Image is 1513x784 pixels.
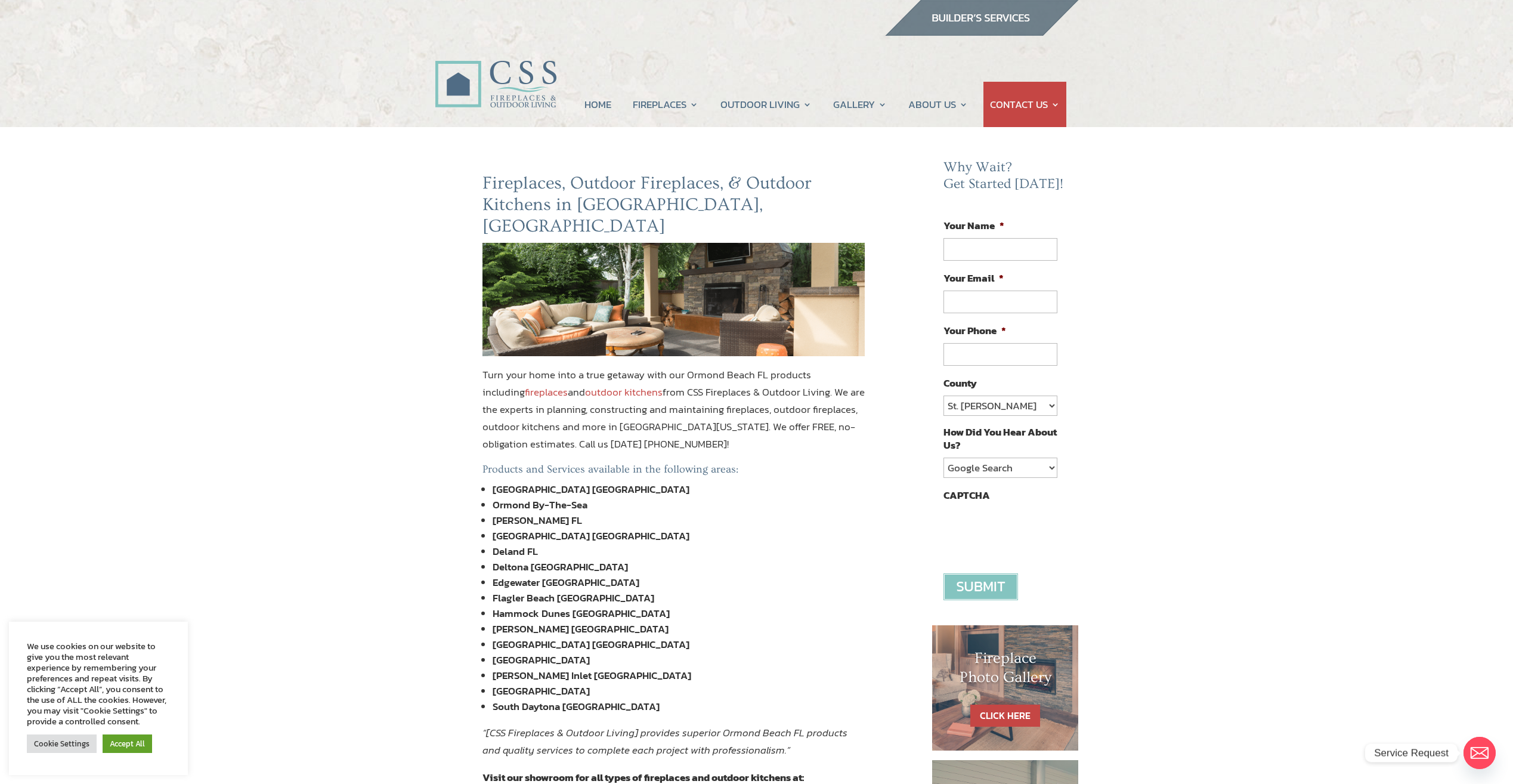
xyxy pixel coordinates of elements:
[943,573,1018,600] input: Submit
[493,544,865,559] li: Deland FL
[943,324,1006,337] label: Your Phone
[103,734,152,753] a: Accept All
[943,425,1057,452] label: How Did You Hear About Us?
[884,24,1079,40] a: builder services construction supply
[943,219,1004,232] label: Your Name
[493,652,865,668] li: [GEOGRAPHIC_DATA]
[493,575,865,590] li: Edgewater [GEOGRAPHIC_DATA]
[27,734,97,753] a: Cookie Settings
[493,699,865,714] li: South Daytona [GEOGRAPHIC_DATA]
[27,641,170,727] div: We use cookies on our website to give you the most relevant experience by remembering your prefer...
[493,559,865,575] li: Deltona [GEOGRAPHIC_DATA]
[908,82,968,127] a: ABOUT US
[833,82,887,127] a: GALLERY
[482,366,865,463] p: Turn your home into a true getaway with our Ormond Beach FL products including and from CSS Firep...
[482,463,865,482] h5: Products and Services available in the following areas:
[943,159,1066,198] h2: Why Wait? Get Started [DATE]!
[493,481,865,497] li: [GEOGRAPHIC_DATA] [GEOGRAPHIC_DATA]
[493,637,865,652] li: [GEOGRAPHIC_DATA] [GEOGRAPHIC_DATA]
[493,528,865,544] li: [GEOGRAPHIC_DATA] [GEOGRAPHIC_DATA]
[493,513,865,528] li: [PERSON_NAME] FL
[482,243,865,356] img: ormond-beach-fl
[970,705,1040,727] a: CLICK HERE
[482,172,865,243] h2: Fireplaces, Outdoor Fireplaces, & Outdoor Kitchens in [GEOGRAPHIC_DATA], [GEOGRAPHIC_DATA]
[943,508,1125,554] iframe: reCAPTCHA
[493,590,865,606] li: Flagler Beach [GEOGRAPHIC_DATA]
[493,621,865,637] li: [PERSON_NAME] [GEOGRAPHIC_DATA]
[633,82,698,127] a: FIREPLACES
[943,376,977,390] label: County
[493,683,865,699] li: [GEOGRAPHIC_DATA]
[493,606,865,621] li: Hammock Dunes [GEOGRAPHIC_DATA]
[956,649,1055,692] h1: Fireplace Photo Gallery
[1464,737,1496,769] a: Email
[720,82,812,127] a: OUTDOOR LIVING
[943,271,1004,285] label: Your Email
[482,725,847,758] em: “[CSS Fireplaces & Outdoor Living] provides superior Ormond Beach FL products and quality service...
[493,497,865,513] li: Ormond By-The-Sea
[493,668,865,683] li: [PERSON_NAME] Inlet [GEOGRAPHIC_DATA]
[943,489,990,502] label: CAPTCHA
[584,82,611,127] a: HOME
[435,27,556,114] img: CSS Fireplaces & Outdoor Living (Formerly Construction Solutions & Supply)- Jacksonville Ormond B...
[990,82,1060,127] a: CONTACT US
[585,384,663,400] a: outdoor kitchens
[525,384,568,400] a: fireplaces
